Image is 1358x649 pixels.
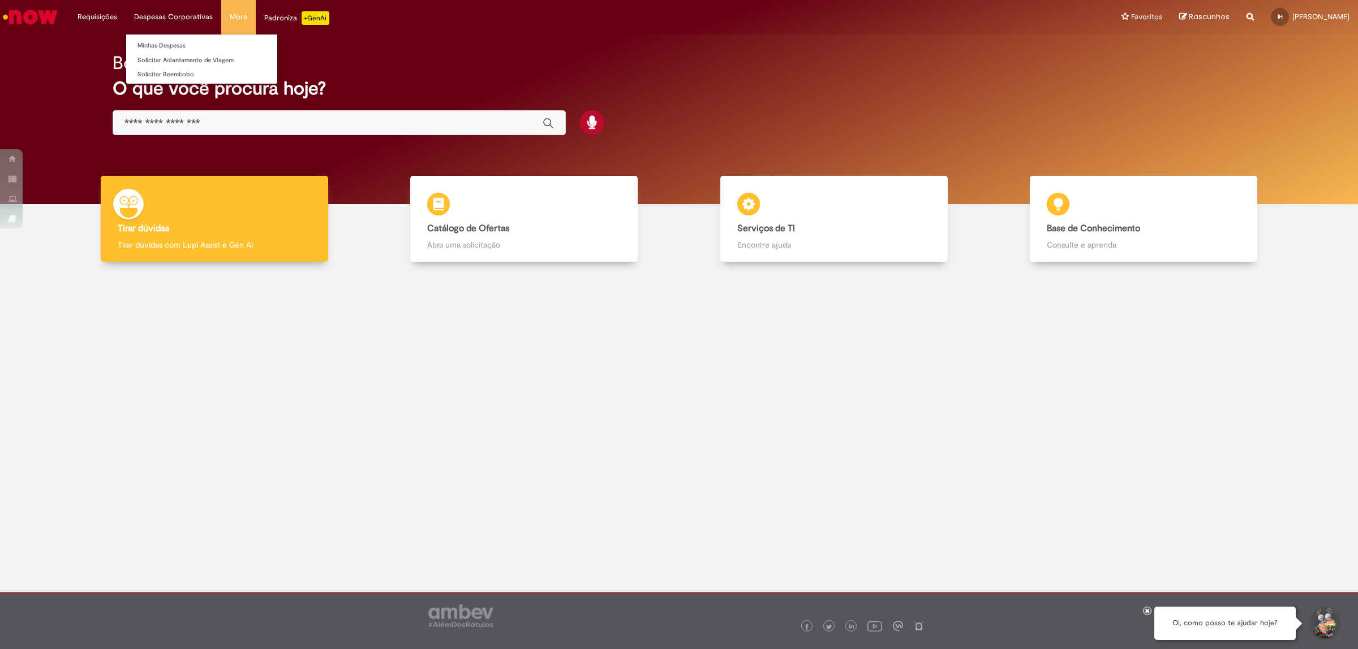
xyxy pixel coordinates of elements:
[849,624,854,630] img: logo_footer_linkedin.png
[427,239,621,250] p: Abra uma solicitação
[1047,223,1140,234] b: Base de Conhecimento
[113,79,1245,98] h2: O que você procura hoje?
[893,621,903,631] img: logo_footer_workplace.png
[1,6,59,28] img: ServiceNow
[679,176,989,262] a: Serviços de TI Encontre ajuda
[1292,12,1350,21] span: [PERSON_NAME]
[369,176,680,262] a: Catálogo de Ofertas Abra uma solicitação
[264,11,329,25] div: Padroniza
[126,68,277,81] a: Solicitar Reembolso
[1131,11,1162,23] span: Favoritos
[134,11,213,23] span: Despesas Corporativas
[118,239,311,250] p: Tirar dúvidas com Lupi Assist e Gen Ai
[737,223,795,234] b: Serviços de TI
[78,11,117,23] span: Requisições
[126,34,278,84] ul: Despesas Corporativas
[230,11,247,23] span: More
[804,624,810,630] img: logo_footer_facebook.png
[126,54,277,67] a: Solicitar Adiantamento de Viagem
[1047,239,1240,250] p: Consulte e aprenda
[1278,13,1283,20] span: IH
[989,176,1299,262] a: Base de Conhecimento Consulte e aprenda
[59,176,369,262] a: Tirar dúvidas Tirar dúvidas com Lupi Assist e Gen Ai
[914,621,924,631] img: logo_footer_naosei.png
[113,53,224,73] h2: Bom dia, Italo
[302,11,329,25] p: +GenAi
[118,223,169,234] b: Tirar dúvidas
[826,624,832,630] img: logo_footer_twitter.png
[1154,607,1296,640] div: Oi, como posso te ajudar hoje?
[428,604,493,627] img: logo_footer_ambev_rotulo_gray.png
[1179,12,1230,23] a: Rascunhos
[1307,607,1341,641] button: Iniciar Conversa de Suporte
[427,223,509,234] b: Catálogo de Ofertas
[867,618,882,633] img: logo_footer_youtube.png
[737,239,931,250] p: Encontre ajuda
[1189,11,1230,22] span: Rascunhos
[126,40,277,52] a: Minhas Despesas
